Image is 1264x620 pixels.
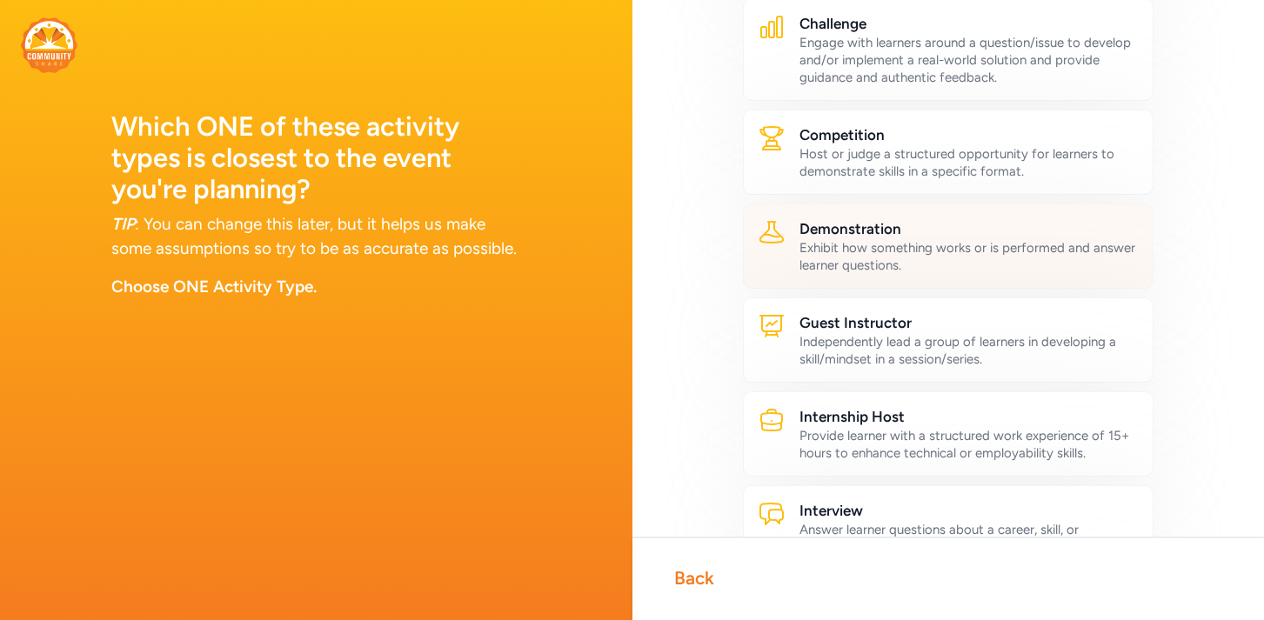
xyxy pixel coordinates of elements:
h2: Demonstration [799,218,1140,239]
img: logo [21,17,77,73]
h2: Challenge [799,13,1140,34]
div: Answer learner questions about a career, skill, or experience or ask questions to help a learner ... [799,521,1140,573]
div: Host or judge a structured opportunity for learners to demonstrate skills in a specific format. [799,145,1140,180]
div: Provide learner with a structured work experience of 15+ hours to enhance technical or employabil... [799,427,1140,462]
div: Independently lead a group of learners in developing a skill/mindset in a session/series. [799,333,1140,368]
div: : You can change this later, but it helps us make some assumptions so try to be as accurate as po... [111,212,521,261]
h2: Competition [799,124,1140,145]
span: TIP [111,214,135,234]
div: Exhibit how something works or is performed and answer learner questions. [799,239,1140,274]
h1: Which ONE of these activity types is closest to the event you're planning? [111,111,521,205]
h2: Guest Instructor [799,312,1140,333]
div: Engage with learners around a question/issue to develop and/or implement a real-world solution an... [799,34,1140,86]
div: Choose ONE Activity Type. [111,275,521,299]
h2: Interview [799,500,1140,521]
h2: Internship Host [799,406,1140,427]
div: Back [674,566,714,590]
